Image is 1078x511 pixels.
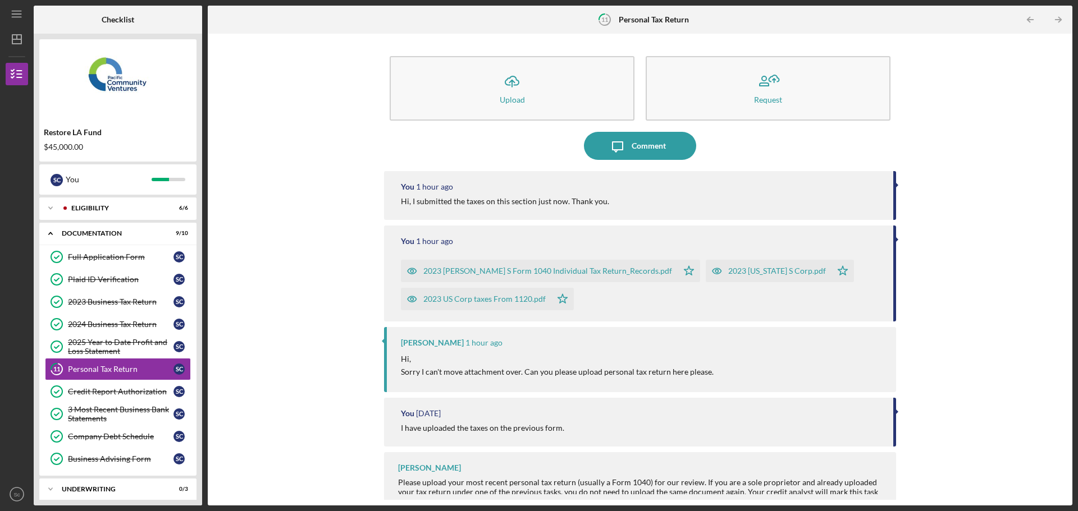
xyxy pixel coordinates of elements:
[68,252,173,261] div: Full Application Form
[728,266,826,275] div: 2023 [US_STATE] S Corp.pdf
[45,358,191,380] a: 11Personal Tax ReturnSc
[13,491,20,498] text: Sc
[398,463,461,472] div: [PERSON_NAME]
[173,363,185,375] div: S c
[173,408,185,420] div: S c
[632,132,666,160] div: Comment
[416,409,441,418] time: 2025-09-18 01:08
[45,335,191,358] a: 2025 Year to Date Profit and Loss StatementSc
[401,237,414,246] div: You
[62,486,160,492] div: Underwriting
[423,266,672,275] div: 2023 [PERSON_NAME] S Form 1040 Individual Tax Return_Records.pdf
[401,366,714,378] p: Sorry I can't move attachment over. Can you please upload personal tax return here please.
[646,56,890,121] button: Request
[173,453,185,464] div: S c
[45,403,191,425] a: 3 Most Recent Business Bank StatementsSc
[619,15,689,24] b: Personal Tax Return
[44,142,192,151] div: $45,000.00
[401,197,609,206] div: Hi, I submitted the taxes on this section just now. Thank you.
[754,95,782,104] div: Request
[45,268,191,291] a: Plaid ID VerificationSc
[401,409,414,418] div: You
[68,275,173,284] div: Plaid ID Verification
[173,296,185,307] div: S c
[45,246,191,268] a: Full Application FormSc
[500,95,525,104] div: Upload
[401,182,414,191] div: You
[401,260,700,282] button: 2023 [PERSON_NAME] S Form 1040 Individual Tax Return_Records.pdf
[465,338,503,347] time: 2025-10-01 21:46
[401,353,714,365] p: Hi,
[68,297,173,306] div: 2023 Business Tax Return
[39,45,197,112] img: Product logo
[173,431,185,442] div: S c
[173,341,185,352] div: S c
[62,230,160,237] div: Documentation
[45,425,191,448] a: Company Debt ScheduleSc
[173,251,185,263] div: S c
[68,365,173,374] div: Personal Tax Return
[706,260,854,282] button: 2023 [US_STATE] S Corp.pdf
[173,274,185,285] div: S c
[168,230,188,237] div: 9 / 10
[68,387,173,396] div: Credit Report Authorization
[45,313,191,335] a: 2024 Business Tax ReturnSc
[173,319,185,330] div: S c
[168,205,188,211] div: 6 / 6
[168,486,188,492] div: 0 / 3
[45,380,191,403] a: Credit Report AuthorizationSc
[66,170,152,189] div: You
[401,288,574,310] button: 2023 US Corp taxes From 1120.pdf
[401,338,464,347] div: [PERSON_NAME]
[423,294,546,303] div: 2023 US Corp taxes From 1120.pdf
[416,237,453,246] time: 2025-10-01 21:57
[68,454,173,463] div: Business Advising Form
[390,56,634,121] button: Upload
[416,182,453,191] time: 2025-10-01 21:58
[44,128,192,137] div: Restore LA Fund
[71,205,160,211] div: Eligibility
[584,132,696,160] button: Comment
[45,448,191,470] a: Business Advising FormSc
[6,483,28,505] button: Sc
[401,423,564,432] div: I have uploaded the taxes on the previous form.
[51,174,63,186] div: S c
[53,366,60,373] tspan: 11
[68,338,173,356] div: 2025 Year to Date Profit and Loss Statement
[102,15,134,24] b: Checklist
[173,386,185,397] div: S c
[398,478,885,505] div: Please upload your most recent personal tax return (usually a Form 1040) for our review. If you a...
[45,291,191,313] a: 2023 Business Tax ReturnSc
[68,405,173,423] div: 3 Most Recent Business Bank Statements
[68,320,173,329] div: 2024 Business Tax Return
[68,432,173,441] div: Company Debt Schedule
[601,16,608,23] tspan: 11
